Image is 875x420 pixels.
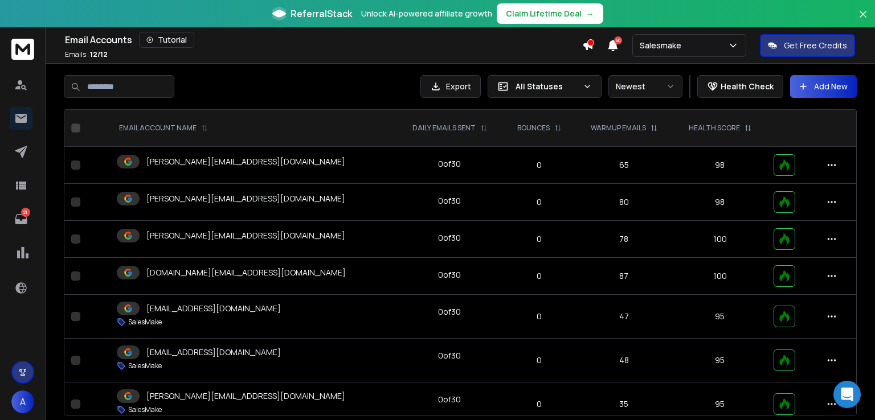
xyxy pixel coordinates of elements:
[146,230,345,241] p: [PERSON_NAME][EMAIL_ADDRESS][DOMAIN_NAME]
[128,361,162,370] p: SalesMake
[21,208,30,217] p: 21
[790,75,857,98] button: Add New
[673,147,767,184] td: 98
[673,184,767,221] td: 98
[146,347,281,358] p: [EMAIL_ADDRESS][DOMAIN_NAME]
[640,40,686,51] p: Salesmake
[146,267,346,278] p: [DOMAIN_NAME][EMAIL_ADDRESS][DOMAIN_NAME]
[697,75,783,98] button: Health Check
[420,75,481,98] button: Export
[438,350,461,361] div: 0 of 30
[510,311,568,322] p: 0
[586,8,594,19] span: →
[689,123,740,133] p: HEALTH SCORE
[673,295,767,339] td: 95
[11,390,34,413] button: A
[146,390,345,402] p: [PERSON_NAME][EMAIL_ADDRESS][DOMAIN_NAME]
[760,34,855,57] button: Get Free Credits
[510,398,568,410] p: 0
[575,147,673,184] td: 65
[438,306,461,318] div: 0 of 30
[146,303,281,314] p: [EMAIL_ADDRESS][DOMAIN_NAME]
[90,50,108,59] span: 12 / 12
[510,233,568,245] p: 0
[291,7,352,20] span: ReferralStack
[614,36,622,44] span: 50
[146,156,345,167] p: [PERSON_NAME][EMAIL_ADDRESS][DOMAIN_NAME]
[119,123,208,133] div: EMAIL ACCOUNT NAME
[517,123,550,133] p: BOUNCES
[673,258,767,295] td: 100
[10,208,32,230] a: 21
[833,381,861,408] div: Open Intercom Messenger
[128,405,162,414] p: SalesMake
[516,81,578,92] p: All Statuses
[128,318,162,327] p: SalesMake
[438,269,461,281] div: 0 of 30
[591,123,646,133] p: WARMUP EMAILS
[721,81,774,92] p: Health Check
[510,159,568,171] p: 0
[673,339,767,382] td: 95
[784,40,847,51] p: Get Free Credits
[139,32,194,48] button: Tutorial
[575,221,673,258] td: 78
[65,32,582,48] div: Email Accounts
[438,158,461,170] div: 0 of 30
[146,193,345,204] p: [PERSON_NAME][EMAIL_ADDRESS][DOMAIN_NAME]
[510,355,568,366] p: 0
[438,232,461,244] div: 0 of 30
[673,221,767,258] td: 100
[497,3,603,24] button: Claim Lifetime Deal→
[575,295,673,339] td: 47
[510,196,568,208] p: 0
[361,8,492,19] p: Unlock AI-powered affiliate growth
[608,75,682,98] button: Newest
[856,7,870,34] button: Close banner
[65,50,108,59] p: Emails :
[575,339,673,382] td: 48
[438,394,461,405] div: 0 of 30
[575,258,673,295] td: 87
[575,184,673,221] td: 80
[510,270,568,282] p: 0
[412,123,476,133] p: DAILY EMAILS SENT
[438,195,461,207] div: 0 of 30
